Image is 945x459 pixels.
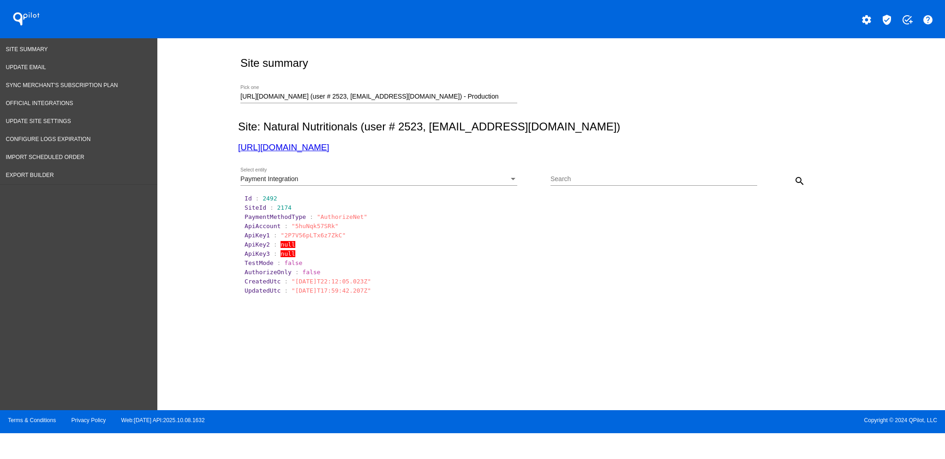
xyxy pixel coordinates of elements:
[284,287,288,294] span: :
[302,269,320,276] span: false
[245,241,270,248] span: ApiKey2
[270,204,274,211] span: :
[274,250,277,257] span: :
[121,417,205,424] a: Web:[DATE] API:2025.10.08.1632
[284,278,288,285] span: :
[292,287,371,294] span: "[DATE]T17:59:42.207Z"
[6,64,46,71] span: Update Email
[238,142,329,152] a: [URL][DOMAIN_NAME]
[245,213,306,220] span: PaymentMethodType
[240,93,517,100] input: Number
[8,10,45,28] h1: QPilot
[317,213,368,220] span: "AuthorizeNet"
[245,269,292,276] span: AuthorizeOnly
[861,14,872,25] mat-icon: settings
[245,232,270,239] span: ApiKey1
[245,223,281,229] span: ApiAccount
[922,14,933,25] mat-icon: help
[550,176,757,183] input: Search
[240,176,517,183] mat-select: Select entity
[6,154,84,160] span: Import Scheduled Order
[8,417,56,424] a: Terms & Conditions
[245,250,270,257] span: ApiKey3
[245,204,266,211] span: SiteId
[295,269,299,276] span: :
[292,278,371,285] span: "[DATE]T22:12:05.023Z"
[263,195,277,202] span: 2492
[274,232,277,239] span: :
[6,136,91,142] span: Configure logs expiration
[256,195,259,202] span: :
[277,204,292,211] span: 2174
[902,14,913,25] mat-icon: add_task
[274,241,277,248] span: :
[794,176,805,187] mat-icon: search
[281,250,295,257] span: null
[6,82,118,88] span: Sync Merchant's Subscription Plan
[277,259,281,266] span: :
[240,175,298,182] span: Payment Integration
[480,417,937,424] span: Copyright © 2024 QPilot, LLC
[245,287,281,294] span: UpdatedUtc
[72,417,106,424] a: Privacy Policy
[281,241,295,248] span: null
[240,57,308,70] h2: Site summary
[292,223,339,229] span: "5huNqk57SRk"
[245,278,281,285] span: CreatedUtc
[6,46,48,53] span: Site Summary
[6,118,71,124] span: Update Site Settings
[284,223,288,229] span: :
[281,232,346,239] span: "2P7V56pLTx6z7ZkC"
[238,120,861,133] h2: Site: Natural Nutritionals (user # 2523, [EMAIL_ADDRESS][DOMAIN_NAME])
[245,259,274,266] span: TestMode
[245,195,252,202] span: Id
[6,100,73,106] span: Official Integrations
[310,213,313,220] span: :
[881,14,892,25] mat-icon: verified_user
[6,172,54,178] span: Export Builder
[284,259,302,266] span: false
